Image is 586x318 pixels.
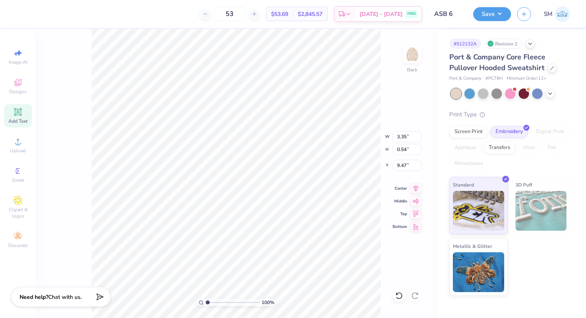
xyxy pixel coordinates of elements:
[484,142,515,154] div: Transfers
[262,299,274,306] span: 100 %
[12,177,24,183] span: Greek
[449,75,482,82] span: Port & Company
[8,118,28,124] span: Add Text
[407,66,417,73] div: Back
[544,10,553,19] span: SM
[4,206,32,219] span: Clipart & logos
[298,10,322,18] span: $2,845.57
[453,191,504,231] img: Standard
[8,242,28,249] span: Decorate
[453,181,474,189] span: Standard
[449,110,570,119] div: Print Type
[428,6,467,22] input: Untitled Design
[485,39,522,49] div: Revision 2
[393,198,407,204] span: Middle
[271,10,288,18] span: $53.69
[531,126,569,138] div: Digital Print
[486,75,503,82] span: # PC78H
[555,6,570,22] img: Sharlize Moayedi
[453,252,504,292] img: Metallic & Glitter
[393,211,407,217] span: Top
[9,88,27,95] span: Designs
[404,46,420,62] img: Back
[449,52,545,73] span: Port & Company Core Fleece Pullover Hooded Sweatshirt
[407,11,416,17] span: FREE
[393,224,407,230] span: Bottom
[543,142,561,154] div: Foil
[453,242,492,250] span: Metallic & Glitter
[518,142,540,154] div: Vinyl
[449,39,481,49] div: # 512132A
[9,59,28,65] span: Image AI
[20,293,48,301] strong: Need help?
[490,126,528,138] div: Embroidery
[507,75,547,82] span: Minimum Order: 12 +
[393,186,407,191] span: Center
[449,158,488,170] div: Rhinestones
[544,6,570,22] a: SM
[48,293,82,301] span: Chat with us.
[449,142,481,154] div: Applique
[515,181,532,189] span: 3D Puff
[473,7,511,21] button: Save
[449,126,488,138] div: Screen Print
[515,191,567,231] img: 3D Puff
[214,7,245,21] input: – –
[10,147,26,154] span: Upload
[360,10,403,18] span: [DATE] - [DATE]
